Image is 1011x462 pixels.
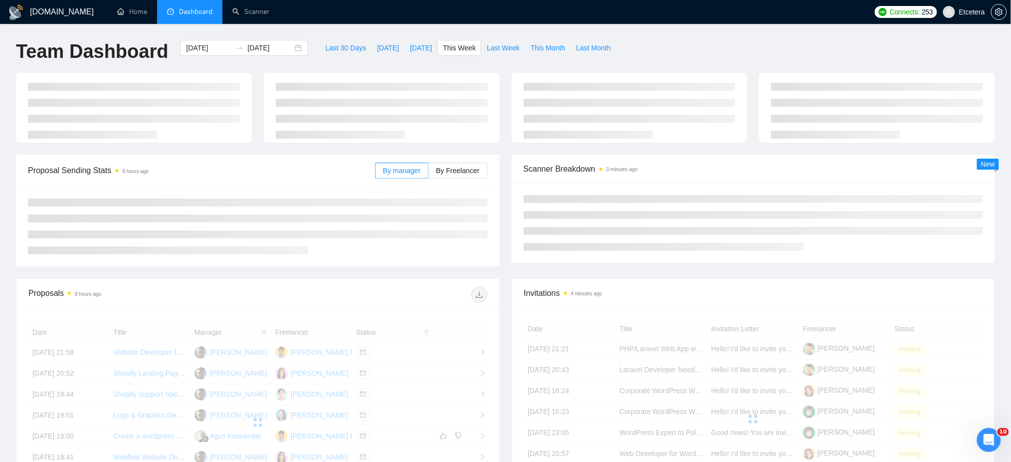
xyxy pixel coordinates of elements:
[879,8,887,16] img: upwork-logo.png
[977,428,1001,452] iframe: Intercom live chat
[487,42,520,53] span: Last Week
[946,8,953,15] span: user
[232,7,269,16] a: searchScanner
[524,163,984,175] span: Scanner Breakdown
[437,40,481,56] button: This Week
[28,287,258,303] div: Proposals
[576,42,610,53] span: Last Month
[235,44,243,52] span: to
[75,291,101,297] time: 8 hours ago
[443,42,476,53] span: This Week
[524,287,983,299] span: Invitations
[117,7,147,16] a: homeHome
[28,164,375,177] span: Proposal Sending Stats
[998,428,1009,436] span: 10
[377,42,399,53] span: [DATE]
[991,4,1007,20] button: setting
[436,167,479,175] span: By Freelancer
[607,167,638,172] time: 3 minutes ago
[122,169,149,174] time: 8 hours ago
[991,8,1007,16] a: setting
[992,8,1007,16] span: setting
[325,42,366,53] span: Last 30 Days
[372,40,404,56] button: [DATE]
[247,42,293,53] input: End date
[410,42,432,53] span: [DATE]
[179,7,212,16] span: Dashboard
[525,40,571,56] button: This Month
[320,40,372,56] button: Last 30 Days
[922,6,933,17] span: 253
[571,40,616,56] button: Last Month
[167,8,174,15] span: dashboard
[383,167,420,175] span: By manager
[571,291,603,296] time: 4 minutes ago
[186,42,231,53] input: Start date
[8,4,24,20] img: logo
[981,160,995,168] span: New
[16,40,168,63] h1: Team Dashboard
[404,40,437,56] button: [DATE]
[481,40,525,56] button: Last Week
[531,42,565,53] span: This Month
[235,44,243,52] span: swap-right
[890,6,920,17] span: Connects:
